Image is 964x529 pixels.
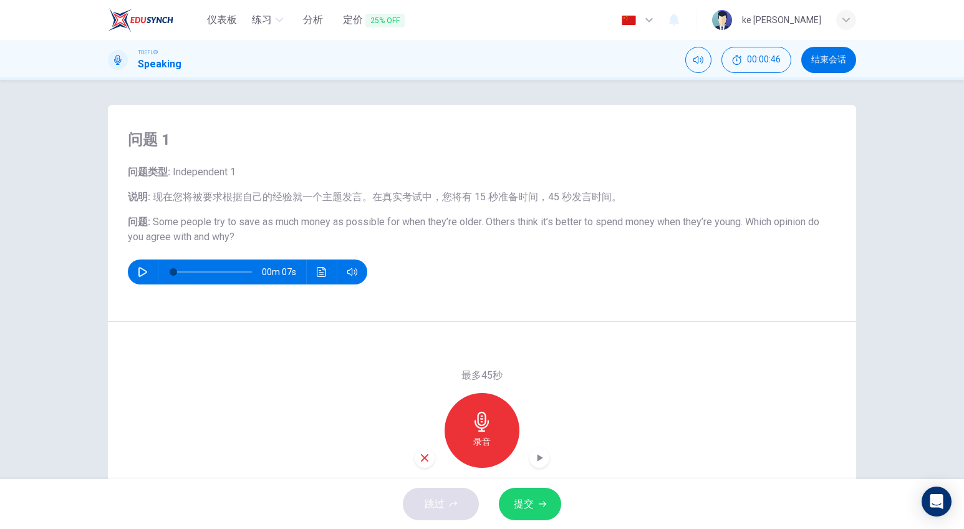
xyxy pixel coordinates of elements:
span: 结束会话 [811,55,846,65]
span: 练习 [252,12,272,27]
div: 隐藏 [721,47,791,73]
h6: 问题类型 : [128,165,836,180]
span: 仪表板 [207,12,237,27]
span: 00m 07s [262,260,306,284]
a: EduSynch logo [108,7,202,32]
div: Open Intercom Messenger [922,487,952,517]
div: ke [PERSON_NAME] [742,12,821,27]
h6: 说明 : [128,190,836,205]
button: 分析 [293,9,333,31]
h6: 录音 [473,434,491,449]
button: 00:00:46 [721,47,791,73]
span: TOEFL® [138,48,158,57]
div: 静音 [685,47,711,73]
button: 点击查看音频转录 [312,260,332,284]
button: 提交 [499,488,561,520]
h4: 问题 1 [128,130,836,150]
h1: Speaking [138,57,181,72]
span: 提交 [514,495,534,513]
span: Independent 1 [170,166,236,178]
h6: 最多45秒 [461,368,503,383]
button: 仪表板 [202,9,242,31]
img: zh-CN [621,16,637,25]
span: Some people try to save as much money as possible for when they’re older. Others think it’s bette... [153,216,743,228]
span: 分析 [303,12,323,27]
button: 录音 [445,393,519,468]
button: 练习 [247,9,288,31]
img: EduSynch logo [108,7,173,32]
span: 定价 [343,12,405,28]
a: 分析 [293,9,333,32]
span: 00:00:46 [747,55,781,65]
span: 现在您将被要求根据自己的经验就一个主题发言。在真实考试中，您将有 15 秒准备时间，45 秒发言时间。 [153,191,622,203]
img: Profile picture [712,10,732,30]
button: 定价25% OFF [338,9,410,32]
a: 仪表板 [202,9,242,32]
h6: 1/45s [469,478,496,493]
button: 结束会话 [801,47,856,73]
h6: 问题 : [128,215,836,245]
span: 25% OFF [365,14,405,27]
